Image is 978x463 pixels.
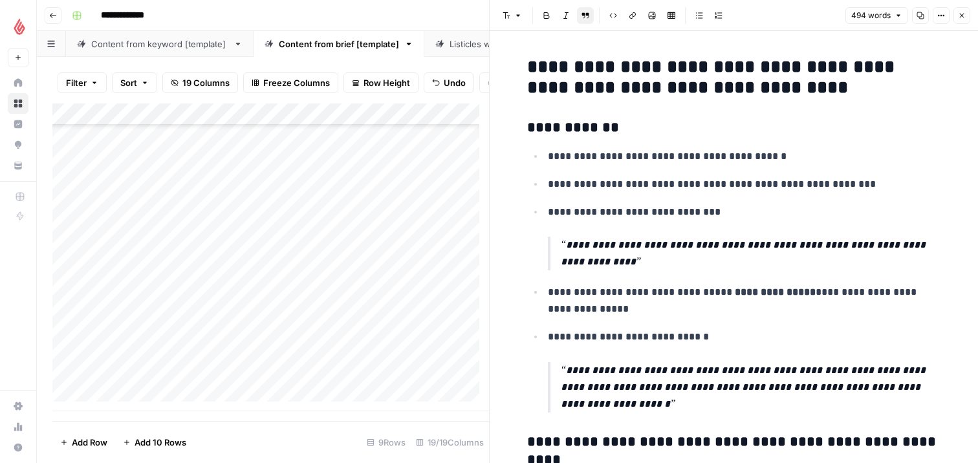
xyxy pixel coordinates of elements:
[450,38,567,50] div: Listicles workflow [template]
[8,93,28,114] a: Browse
[162,72,238,93] button: 19 Columns
[8,114,28,135] a: Insights
[8,437,28,458] button: Help + Support
[8,72,28,93] a: Home
[364,76,410,89] span: Row Height
[112,72,157,93] button: Sort
[362,432,411,453] div: 9 Rows
[72,436,107,449] span: Add Row
[8,396,28,416] a: Settings
[424,72,474,93] button: Undo
[851,10,891,21] span: 494 words
[8,15,31,38] img: Lightspeed Logo
[8,135,28,155] a: Opportunities
[279,38,399,50] div: Content from brief [template]
[91,38,228,50] div: Content from keyword [template]
[52,432,115,453] button: Add Row
[8,155,28,176] a: Your Data
[263,76,330,89] span: Freeze Columns
[243,72,338,93] button: Freeze Columns
[66,76,87,89] span: Filter
[58,72,107,93] button: Filter
[115,432,194,453] button: Add 10 Rows
[845,7,908,24] button: 494 words
[411,432,489,453] div: 19/19 Columns
[8,416,28,437] a: Usage
[182,76,230,89] span: 19 Columns
[424,31,592,57] a: Listicles workflow [template]
[135,436,186,449] span: Add 10 Rows
[254,31,424,57] a: Content from brief [template]
[343,72,418,93] button: Row Height
[444,76,466,89] span: Undo
[120,76,137,89] span: Sort
[8,10,28,43] button: Workspace: Lightspeed
[66,31,254,57] a: Content from keyword [template]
